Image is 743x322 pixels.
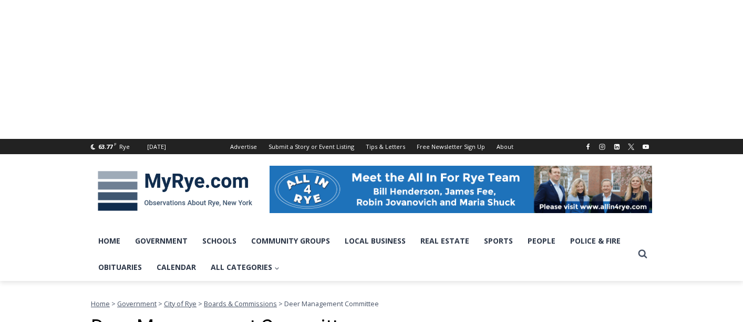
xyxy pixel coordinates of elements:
[491,139,519,154] a: About
[198,299,202,308] span: >
[520,228,563,254] a: People
[263,139,360,154] a: Submit a Story or Event Listing
[633,245,652,264] button: View Search Form
[563,228,628,254] a: Police & Fire
[360,139,411,154] a: Tips & Letters
[91,299,110,308] a: Home
[270,166,652,213] img: All in for Rye
[111,299,116,308] span: >
[164,299,197,308] a: City of Rye
[211,261,280,273] span: All Categories
[114,141,117,147] span: F
[91,298,652,309] nav: Breadcrumbs
[91,228,128,254] a: Home
[119,142,130,152] div: Rye
[117,299,157,308] a: Government
[91,228,633,281] nav: Primary Navigation
[158,299,162,308] span: >
[639,140,652,153] a: YouTube
[611,140,623,153] a: Linkedin
[244,228,337,254] a: Community Groups
[149,254,203,280] a: Calendar
[147,142,166,152] div: [DATE]
[625,140,637,153] a: X
[203,254,287,280] a: All Categories
[413,228,477,254] a: Real Estate
[477,228,520,254] a: Sports
[195,228,244,254] a: Schools
[98,143,112,150] span: 63.77
[128,228,195,254] a: Government
[284,299,379,308] span: Deer Management Committee
[411,139,491,154] a: Free Newsletter Sign Up
[596,140,608,153] a: Instagram
[91,254,149,280] a: Obituaries
[224,139,263,154] a: Advertise
[204,299,277,308] a: Boards & Commissions
[582,140,594,153] a: Facebook
[91,164,259,218] img: MyRye.com
[278,299,283,308] span: >
[224,139,519,154] nav: Secondary Navigation
[337,228,413,254] a: Local Business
